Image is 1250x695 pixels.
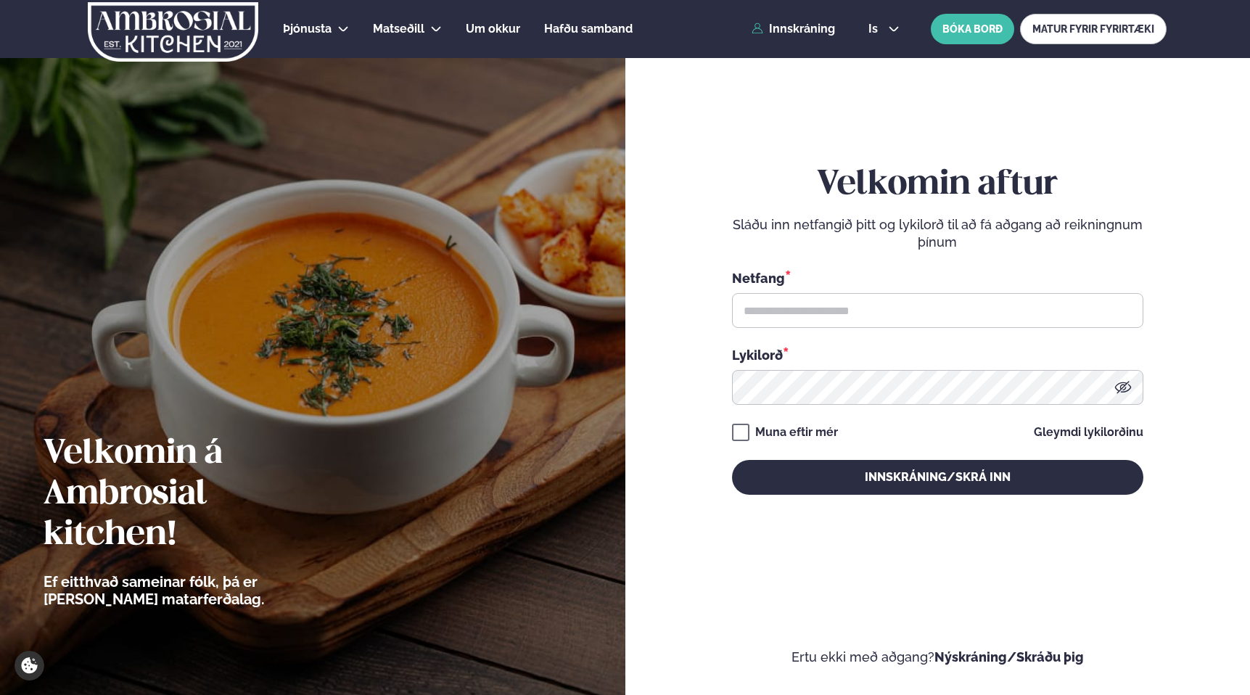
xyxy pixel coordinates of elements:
p: Ertu ekki með aðgang? [669,649,1207,666]
p: Ef eitthvað sameinar fólk, þá er [PERSON_NAME] matarferðalag. [44,573,345,608]
span: Hafðu samband [544,22,633,36]
a: Nýskráning/Skráðu þig [934,649,1084,665]
a: Gleymdi lykilorðinu [1034,427,1143,438]
span: Um okkur [466,22,520,36]
p: Sláðu inn netfangið þitt og lykilorð til að fá aðgang að reikningnum þínum [732,216,1143,251]
h2: Velkomin aftur [732,165,1143,205]
button: BÓKA BORÐ [931,14,1014,44]
a: Hafðu samband [544,20,633,38]
h2: Velkomin á Ambrosial kitchen! [44,434,345,556]
span: is [868,23,882,35]
a: MATUR FYRIR FYRIRTÆKI [1020,14,1167,44]
a: Þjónusta [283,20,332,38]
a: Matseðill [373,20,424,38]
span: Þjónusta [283,22,332,36]
button: Innskráning/Skrá inn [732,460,1143,495]
a: Cookie settings [15,651,44,680]
img: logo [86,2,260,62]
a: Um okkur [466,20,520,38]
div: Lykilorð [732,345,1143,364]
span: Matseðill [373,22,424,36]
button: is [857,23,911,35]
a: Innskráning [752,22,835,36]
div: Netfang [732,268,1143,287]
